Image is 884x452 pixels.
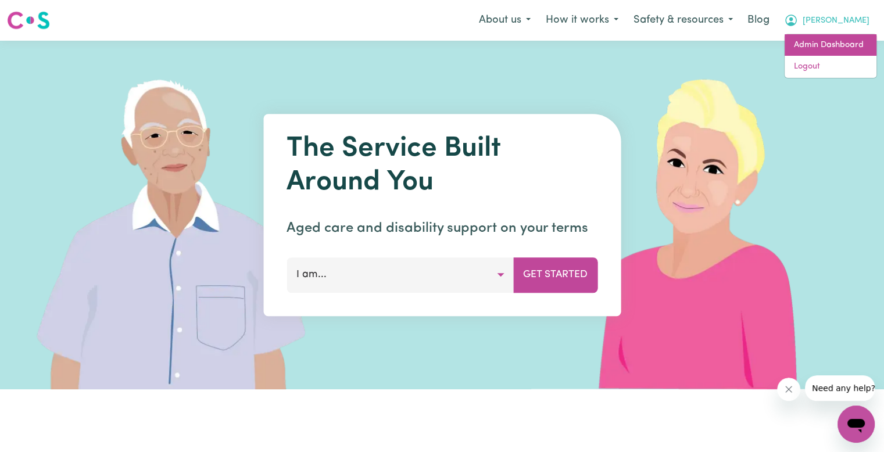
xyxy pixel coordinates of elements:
button: About us [471,8,538,33]
button: Get Started [513,257,597,292]
a: Admin Dashboard [785,34,876,56]
button: My Account [776,8,877,33]
button: Safety & resources [626,8,740,33]
span: Need any help? [7,8,70,17]
a: Careseekers logo [7,7,50,34]
iframe: Message from company [805,375,875,401]
h1: The Service Built Around You [287,132,597,199]
a: Blog [740,8,776,33]
iframe: Button to launch messaging window [838,406,875,443]
p: Aged care and disability support on your terms [287,218,597,239]
img: Careseekers logo [7,10,50,31]
button: How it works [538,8,626,33]
button: I am... [287,257,514,292]
div: My Account [784,34,877,78]
span: [PERSON_NAME] [803,15,869,27]
iframe: Close message [777,378,800,401]
a: Logout [785,56,876,78]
